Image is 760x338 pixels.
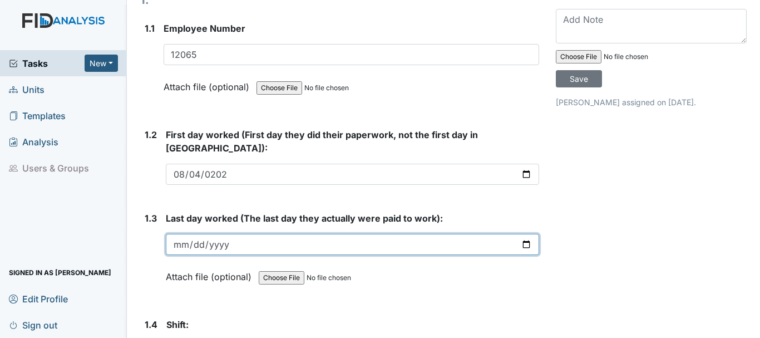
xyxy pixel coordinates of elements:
label: 1.2 [145,128,157,141]
a: Tasks [9,57,85,70]
p: [PERSON_NAME] assigned on [DATE]. [556,96,747,108]
span: Templates [9,107,66,124]
label: 1.1 [145,22,155,35]
span: Analysis [9,133,58,150]
span: Sign out [9,316,57,334]
label: Attach file (optional) [164,74,254,94]
span: Employee Number [164,23,245,34]
span: Signed in as [PERSON_NAME] [9,264,111,281]
span: Shift: [166,319,189,330]
input: Save [556,70,602,87]
span: Edit Profile [9,290,68,307]
button: New [85,55,118,72]
span: Last day worked (The last day they actually were paid to work): [166,213,443,224]
label: 1.3 [145,212,157,225]
span: Units [9,81,45,98]
label: 1.4 [145,318,157,331]
label: Attach file (optional) [166,264,256,283]
span: First day worked (First day they did their paperwork, not the first day in [GEOGRAPHIC_DATA]): [166,129,478,154]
